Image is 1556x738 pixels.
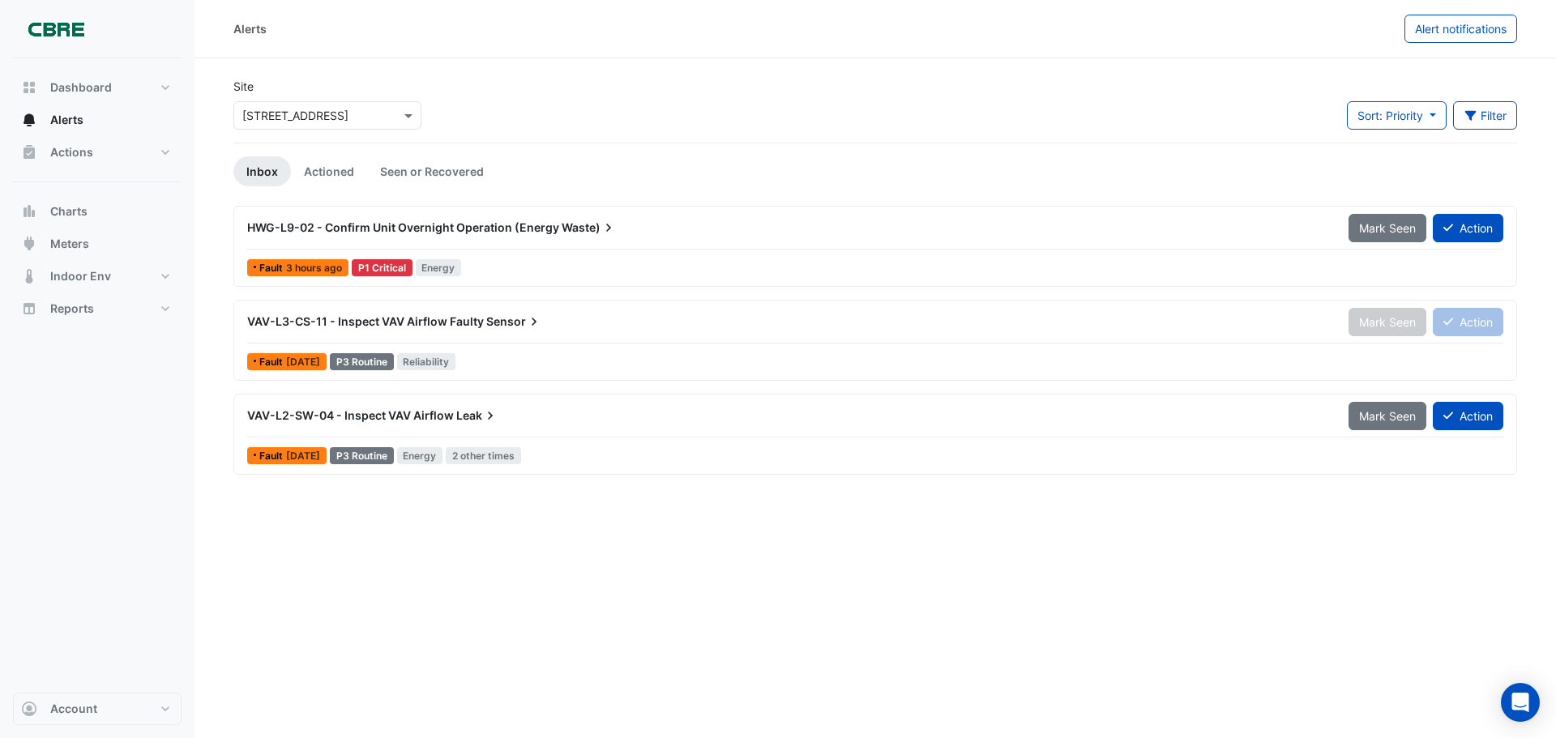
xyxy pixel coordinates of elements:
[21,79,37,96] app-icon: Dashboard
[19,13,92,45] img: Company Logo
[50,236,89,252] span: Meters
[1349,214,1426,242] button: Mark Seen
[13,260,182,292] button: Indoor Env
[50,268,111,284] span: Indoor Env
[1347,101,1447,130] button: Sort: Priority
[291,156,367,186] a: Actioned
[352,259,413,276] div: P1 Critical
[486,314,542,330] span: Sensor
[1433,214,1503,242] button: Action
[286,262,342,274] span: Mon 15-Sep-2025 05:37 AEST
[286,450,320,462] span: Fri 12-Sep-2025 07:52 AEST
[259,263,286,273] span: Fault
[1433,402,1503,430] button: Action
[21,236,37,252] app-icon: Meters
[247,314,484,328] span: VAV-L3-CS-11 - Inspect VAV Airflow Faulty
[562,220,617,236] span: Waste)
[13,693,182,725] button: Account
[286,356,320,368] span: Sun 14-Sep-2025 06:50 AEST
[233,20,267,37] div: Alerts
[21,203,37,220] app-icon: Charts
[416,259,462,276] span: Energy
[21,268,37,284] app-icon: Indoor Env
[1415,22,1507,36] span: Alert notifications
[1359,221,1416,235] span: Mark Seen
[367,156,497,186] a: Seen or Recovered
[1349,402,1426,430] button: Mark Seen
[1501,683,1540,722] div: Open Intercom Messenger
[397,353,456,370] span: Reliability
[247,220,559,234] span: HWG-L9-02 - Confirm Unit Overnight Operation (Energy
[13,104,182,136] button: Alerts
[446,447,521,464] span: 2 other times
[50,112,83,128] span: Alerts
[1359,409,1416,423] span: Mark Seen
[247,408,454,422] span: VAV-L2-SW-04 - Inspect VAV Airflow
[13,71,182,104] button: Dashboard
[13,195,182,228] button: Charts
[1453,101,1518,130] button: Filter
[1404,15,1517,43] button: Alert notifications
[330,447,394,464] div: P3 Routine
[13,292,182,325] button: Reports
[21,144,37,160] app-icon: Actions
[233,78,254,95] label: Site
[50,79,112,96] span: Dashboard
[456,407,498,424] span: Leak
[21,301,37,317] app-icon: Reports
[13,136,182,169] button: Actions
[50,203,88,220] span: Charts
[1357,109,1423,122] span: Sort: Priority
[50,301,94,317] span: Reports
[259,357,286,367] span: Fault
[330,353,394,370] div: P3 Routine
[50,144,93,160] span: Actions
[21,112,37,128] app-icon: Alerts
[13,228,182,260] button: Meters
[233,156,291,186] a: Inbox
[50,701,97,717] span: Account
[397,447,443,464] span: Energy
[259,451,286,461] span: Fault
